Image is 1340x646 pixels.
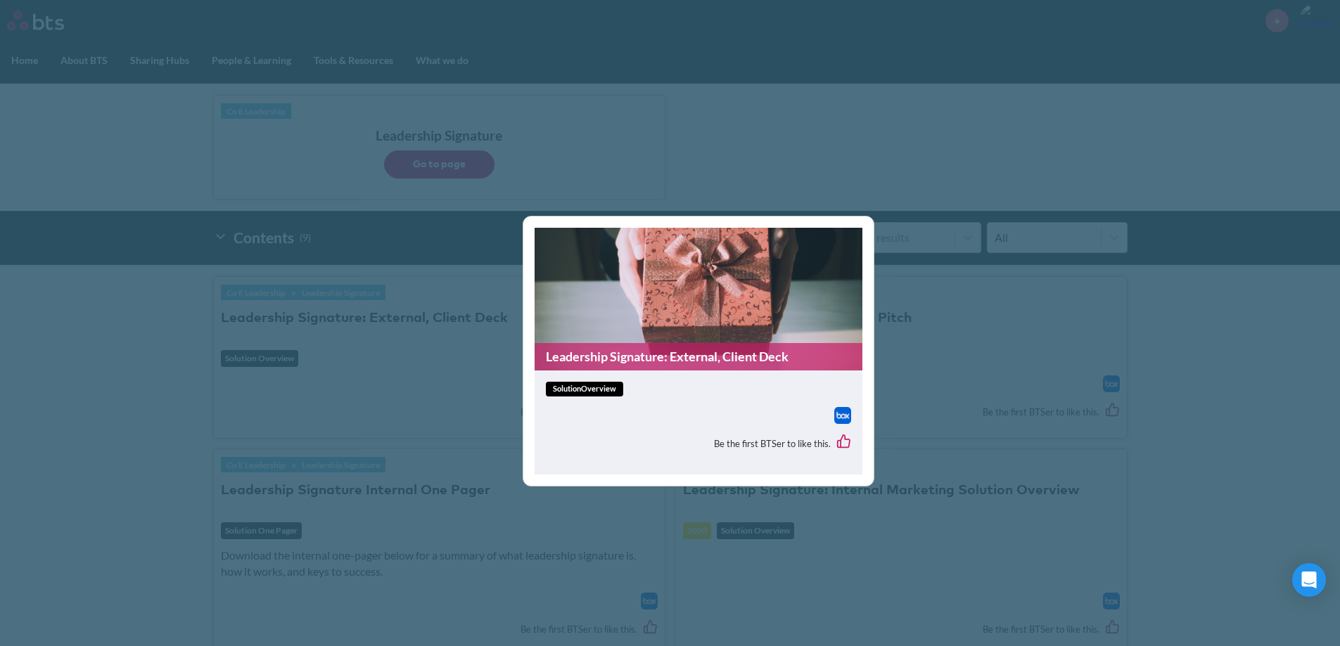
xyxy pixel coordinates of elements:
[546,382,623,396] span: solutionOverview
[834,407,851,424] img: Box logo
[546,424,851,463] div: Be the first BTSer to like this.
[1292,563,1326,597] div: Open Intercom Messenger
[834,407,851,424] a: Download file from Box
[535,343,862,370] a: Leadership Signature: External, Client Deck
